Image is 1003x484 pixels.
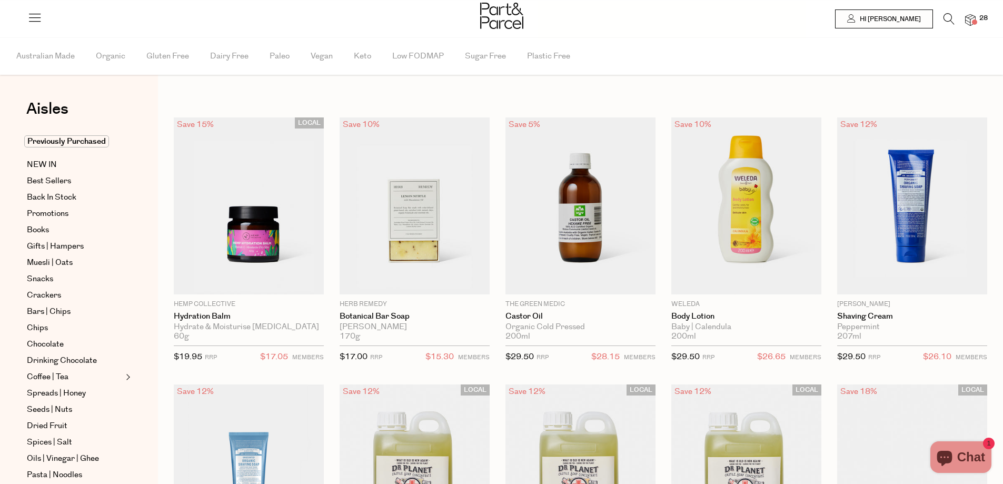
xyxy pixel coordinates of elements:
p: The Green Medic [505,300,656,309]
span: LOCAL [295,117,324,129]
small: MEMBERS [956,353,987,361]
a: Gifts | Hampers [27,240,123,253]
a: Chocolate [27,338,123,351]
small: RRP [868,353,880,361]
span: $15.30 [425,350,454,364]
span: 170g [340,332,360,341]
a: Books [27,224,123,236]
span: Spices | Salt [27,436,72,449]
a: Aisles [26,101,68,127]
a: Dried Fruit [27,420,123,432]
p: Hemp Collective [174,300,324,309]
span: Drinking Chocolate [27,354,97,367]
img: Part&Parcel [480,3,523,29]
span: $26.10 [923,350,951,364]
span: Chocolate [27,338,64,351]
a: Hi [PERSON_NAME] [835,9,933,28]
span: Organic [96,38,125,75]
span: Plastic Free [527,38,570,75]
span: $29.50 [671,351,700,362]
a: Oils | Vinegar | Ghee [27,452,123,465]
div: Save 10% [340,117,383,132]
a: Castor Oil [505,312,656,321]
span: Seeds | Nuts [27,403,72,416]
span: Books [27,224,49,236]
span: $29.50 [505,351,534,362]
span: Pasta | Noodles [27,469,82,481]
button: Expand/Collapse Coffee | Tea [123,371,131,383]
span: 207ml [837,332,861,341]
span: LOCAL [461,384,490,396]
span: LOCAL [627,384,656,396]
div: Save 12% [837,117,880,132]
div: [PERSON_NAME] [340,322,490,332]
span: Bars | Chips [27,305,71,318]
span: Australian Made [16,38,75,75]
span: 28 [977,14,990,23]
small: MEMBERS [458,353,490,361]
p: [PERSON_NAME] [837,300,987,309]
span: Promotions [27,208,68,220]
a: Promotions [27,208,123,220]
span: Gluten Free [146,38,189,75]
div: Save 15% [174,117,217,132]
div: Organic Cold Pressed [505,322,656,332]
img: Shaving Cream [837,117,987,294]
p: Weleda [671,300,821,309]
a: Snacks [27,273,123,285]
a: Previously Purchased [27,135,123,148]
small: MEMBERS [292,353,324,361]
a: NEW IN [27,159,123,171]
span: Vegan [311,38,333,75]
span: Dried Fruit [27,420,67,432]
inbox-online-store-chat: Shopify online store chat [927,441,995,476]
span: $17.00 [340,351,368,362]
span: Oils | Vinegar | Ghee [27,452,99,465]
img: Castor Oil [505,117,656,294]
span: $19.95 [174,351,202,362]
img: Body Lotion [671,117,821,294]
a: Hydration Balm [174,312,324,321]
span: Keto [354,38,371,75]
p: Herb Remedy [340,300,490,309]
a: Spreads | Honey [27,387,123,400]
a: Shaving Cream [837,312,987,321]
div: Save 12% [505,384,549,399]
small: RRP [537,353,549,361]
a: Seeds | Nuts [27,403,123,416]
span: NEW IN [27,159,57,171]
span: Best Sellers [27,175,71,187]
a: Spices | Salt [27,436,123,449]
a: Pasta | Noodles [27,469,123,481]
div: Save 10% [671,117,714,132]
a: Body Lotion [671,312,821,321]
small: MEMBERS [624,353,656,361]
a: Chips [27,322,123,334]
span: Aisles [26,97,68,121]
a: Muesli | Oats [27,256,123,269]
div: Save 12% [340,384,383,399]
span: Low FODMAP [392,38,444,75]
span: Spreads | Honey [27,387,86,400]
a: Botanical Bar Soap [340,312,490,321]
span: Paleo [270,38,290,75]
a: Coffee | Tea [27,371,123,383]
span: Sugar Free [465,38,506,75]
div: Save 12% [174,384,217,399]
div: Save 12% [671,384,714,399]
a: Bars | Chips [27,305,123,318]
span: 200ml [671,332,696,341]
small: RRP [702,353,714,361]
span: Back In Stock [27,191,76,204]
span: 60g [174,332,189,341]
div: Baby | Calendula [671,322,821,332]
span: Previously Purchased [24,135,109,147]
a: Best Sellers [27,175,123,187]
a: Drinking Chocolate [27,354,123,367]
span: $28.15 [591,350,620,364]
span: Snacks [27,273,53,285]
span: $17.05 [260,350,288,364]
span: LOCAL [792,384,821,396]
div: Save 5% [505,117,543,132]
div: Save 18% [837,384,880,399]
